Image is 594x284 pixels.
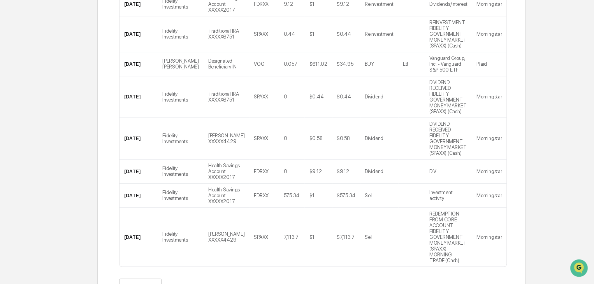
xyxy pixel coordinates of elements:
[429,211,467,263] div: REDEMPTION FROM CORE ACCOUNT FIDELITY GOVERNMENT MONEY MARKET (SPAXX) MORNING TRADE (Cash)
[337,234,355,240] div: $7,113.7
[309,1,314,7] div: $1
[53,95,100,109] a: 🗄️Attestations
[365,1,394,7] div: Reinvestment
[254,31,268,37] div: SPAXX
[204,52,250,76] td: Designated Beneficiary IN
[569,258,590,279] iframe: Open customer support
[162,58,199,70] div: [PERSON_NAME] [PERSON_NAME]
[56,99,63,105] div: 🗄️
[365,94,383,100] div: Dividend
[472,160,506,184] td: Morningstar
[309,168,322,174] div: $9.12
[283,193,299,198] div: 575.34
[254,94,268,100] div: SPAXX
[132,62,142,71] button: Start new chat
[8,16,142,29] p: How can we help?
[472,52,506,76] td: Plaid
[365,31,394,37] div: Reinvestment
[120,52,158,76] td: [DATE]
[283,94,287,100] div: 0
[204,118,250,160] td: [PERSON_NAME] XXXXX4429
[26,67,98,74] div: We're available if you need us!
[337,168,349,174] div: $9.12
[254,193,269,198] div: FDRXX
[283,31,295,37] div: 0.44
[254,1,269,7] div: FDRXX
[204,184,250,208] td: Health Savings Account XXXXX2017
[429,189,467,201] div: Investment activity
[309,135,322,141] div: $0.58
[162,91,199,103] div: Fidelity Investments
[337,193,355,198] div: $575.34
[429,168,436,174] div: DIV
[472,208,506,266] td: Morningstar
[283,1,293,7] div: 9.12
[55,131,94,138] a: Powered byPylon
[8,114,14,120] div: 🔎
[309,234,314,240] div: $1
[162,133,199,144] div: Fidelity Investments
[120,118,158,160] td: [DATE]
[254,135,268,141] div: SPAXX
[254,234,268,240] div: SPAXX
[64,98,97,106] span: Attestations
[283,168,287,174] div: 0
[26,60,128,67] div: Start new chat
[204,76,250,118] td: Traditional IRA XXXXX6751
[472,184,506,208] td: Morningstar
[120,184,158,208] td: [DATE]
[204,16,250,52] td: Traditional IRA XXXXX6751
[5,95,53,109] a: 🖐️Preclearance
[162,231,199,243] div: Fidelity Investments
[309,31,314,37] div: $1
[472,16,506,52] td: Morningstar
[337,1,349,7] div: $9.12
[403,61,408,67] div: Etf
[309,94,323,100] div: $0.44
[337,31,351,37] div: $0.44
[8,99,14,105] div: 🖐️
[120,76,158,118] td: [DATE]
[429,121,467,156] div: DIVIDEND RECEIVED FIDELITY GOVERNMENT MONEY MARKET (SPAXX) (Cash)
[365,135,383,141] div: Dividend
[365,193,373,198] div: Sell
[254,61,264,67] div: VOO
[204,160,250,184] td: Health Savings Account XXXXX2017
[204,208,250,266] td: [PERSON_NAME] XXXXX4429
[162,28,199,40] div: Fidelity Investments
[162,189,199,201] div: Fidelity Investments
[16,113,49,121] span: Data Lookup
[283,135,287,141] div: 0
[337,94,351,100] div: $0.44
[8,60,22,74] img: 1746055101610-c473b297-6a78-478c-a979-82029cc54cd1
[337,61,353,67] div: $34.95
[254,168,269,174] div: FDRXX
[429,79,467,114] div: DIVIDEND RECEIVED FIDELITY GOVERNMENT MONEY MARKET (SPAXX) (Cash)
[162,165,199,177] div: Fidelity Investments
[365,234,373,240] div: Sell
[472,118,506,160] td: Morningstar
[120,208,158,266] td: [DATE]
[283,234,298,240] div: 7,113.7
[120,16,158,52] td: [DATE]
[472,76,506,118] td: Morningstar
[429,55,467,73] div: Vanguard Group, Inc. - Vanguard S&P 500 ETF
[429,1,467,7] div: Dividends/Interest
[365,61,374,67] div: BUY
[77,132,94,138] span: Pylon
[429,19,467,49] div: REINVESTMENT FIDELITY GOVERNMENT MONEY MARKET (SPAXX) (Cash)
[5,110,52,124] a: 🔎Data Lookup
[120,160,158,184] td: [DATE]
[283,61,297,67] div: 0.057
[337,135,350,141] div: $0.58
[309,61,327,67] div: $611.02
[16,98,50,106] span: Preclearance
[365,168,383,174] div: Dividend
[309,193,314,198] div: $1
